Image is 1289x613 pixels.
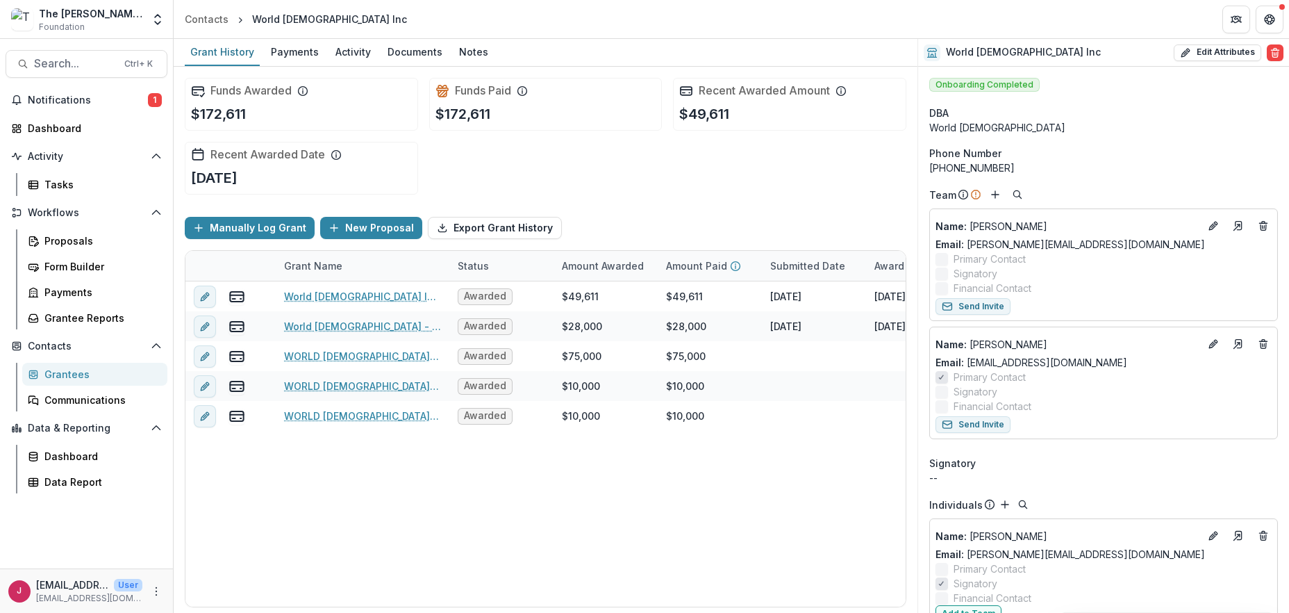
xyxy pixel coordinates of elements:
[935,548,964,560] span: Email:
[276,251,449,281] div: Grant Name
[929,78,1040,92] span: Onboarding Completed
[954,384,997,399] span: Signatory
[284,349,441,363] a: WORLD [DEMOGRAPHIC_DATA] - Grant - [DATE]
[1222,6,1250,33] button: Partners
[449,251,554,281] div: Status
[44,393,156,407] div: Communications
[454,39,494,66] a: Notes
[36,578,108,592] p: [EMAIL_ADDRESS][DOMAIN_NAME]
[122,56,156,72] div: Ctrl + K
[874,289,906,304] div: [DATE]
[464,380,506,392] span: Awarded
[28,341,145,352] span: Contacts
[1174,44,1261,61] button: Edit Attributes
[22,471,167,493] a: Data Report
[44,475,156,489] div: Data Report
[330,39,376,66] a: Activity
[22,255,167,278] a: Form Builder
[210,84,292,97] h2: Funds Awarded
[6,50,167,78] button: Search...
[39,6,142,21] div: The [PERSON_NAME] Foundation
[320,217,422,239] button: New Proposal
[428,217,562,239] button: Export Grant History
[929,146,1001,161] span: Phone Number
[770,289,801,304] div: [DATE]
[562,349,601,363] div: $75,000
[1205,336,1222,352] button: Edit
[770,319,801,334] div: [DATE]
[28,151,145,163] span: Activity
[44,449,156,464] div: Dashboard
[935,529,1199,543] a: Name: [PERSON_NAME]
[954,576,997,591] span: Signatory
[44,259,156,274] div: Form Builder
[935,416,1011,433] button: Send Invite
[1205,218,1222,234] button: Edit
[284,409,441,423] a: WORLD [DEMOGRAPHIC_DATA] - Grant - [DATE]
[6,117,167,140] a: Dashboard
[44,234,156,248] div: Proposals
[6,145,167,167] button: Open Activity
[276,259,351,273] div: Grant Name
[1015,496,1031,513] button: Search
[699,84,830,97] h2: Recent Awarded Amount
[1227,525,1249,547] a: Go to contact
[191,167,238,188] p: [DATE]
[194,316,216,338] button: edit
[454,42,494,62] div: Notes
[935,219,1199,234] a: Name: [PERSON_NAME]
[929,498,983,512] p: Individuals
[6,202,167,224] button: Open Workflows
[679,104,729,124] p: $49,611
[935,337,1199,352] a: Name: [PERSON_NAME]
[455,84,511,97] h2: Funds Paid
[997,496,1013,513] button: Add
[666,379,704,393] div: $10,000
[935,530,967,542] span: Name :
[194,345,216,368] button: edit
[44,177,156,192] div: Tasks
[562,409,600,423] div: $10,000
[22,363,167,386] a: Grantees
[929,106,949,120] span: DBA
[762,251,866,281] div: Submitted Date
[179,9,413,29] nav: breadcrumb
[194,286,216,308] button: edit
[1255,218,1272,234] button: Deletes
[562,379,600,393] div: $10,000
[330,42,376,62] div: Activity
[1205,528,1222,544] button: Edit
[954,281,1031,295] span: Financial Contact
[954,252,1026,266] span: Primary Contact
[954,370,1026,384] span: Primary Contact
[1227,333,1249,355] a: Go to contact
[36,592,142,605] p: [EMAIL_ADDRESS][DOMAIN_NAME]
[464,320,506,332] span: Awarded
[382,39,448,66] a: Documents
[874,319,906,334] div: [DATE]
[554,251,658,281] div: Amount Awarded
[1255,528,1272,544] button: Deletes
[185,12,228,26] div: Contacts
[22,281,167,304] a: Payments
[954,399,1031,414] span: Financial Contact
[987,186,1004,203] button: Add
[666,409,704,423] div: $10,000
[28,121,156,136] div: Dashboard
[866,251,970,281] div: Award Date
[28,95,148,106] span: Notifications
[666,289,703,304] div: $49,611
[562,319,602,334] div: $28,000
[929,471,1278,485] div: --
[44,367,156,382] div: Grantees
[935,220,967,232] span: Name :
[191,104,246,124] p: $172,611
[935,355,1127,370] a: Email: [EMAIL_ADDRESS][DOMAIN_NAME]
[464,350,506,362] span: Awarded
[666,259,727,273] p: Amount Paid
[210,148,325,161] h2: Recent Awarded Date
[666,319,706,334] div: $28,000
[6,89,167,111] button: Notifications1
[935,219,1199,234] p: [PERSON_NAME]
